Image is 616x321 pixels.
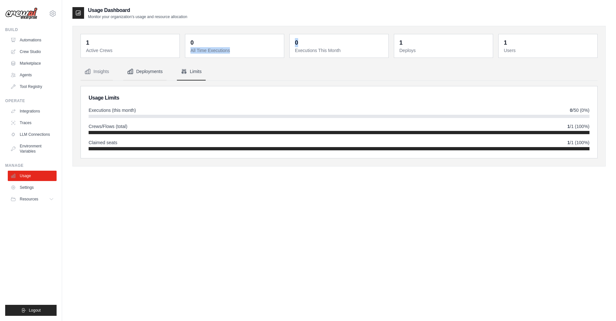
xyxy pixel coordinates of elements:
[177,63,206,80] button: Limits
[89,94,589,102] h2: Usage Limits
[8,70,57,80] a: Agents
[570,108,572,113] strong: 0
[567,124,570,129] strong: 1
[190,47,280,54] dt: All Time Executions
[5,305,57,316] button: Logout
[5,163,57,168] div: Manage
[399,38,403,47] div: 1
[399,47,489,54] dt: Deploys
[567,139,590,146] span: /1 (100%)
[8,106,57,116] a: Integrations
[567,140,570,145] strong: 1
[504,38,507,47] div: 1
[29,308,41,313] span: Logout
[88,14,187,19] p: Monitor your organization's usage and resource allocation
[89,139,117,146] span: Claimed seats
[89,107,136,113] span: Executions (this month)
[86,38,89,47] div: 1
[8,58,57,69] a: Marketplace
[8,118,57,128] a: Traces
[570,107,589,113] span: /50 (0%)
[5,7,38,20] img: Logo
[81,63,598,80] nav: Tabs
[89,123,127,130] span: Crews/Flows (total)
[123,63,167,80] button: Deployments
[8,194,57,204] button: Resources
[88,6,187,14] h2: Usage Dashboard
[8,81,57,92] a: Tool Registry
[8,47,57,57] a: Crew Studio
[8,129,57,140] a: LLM Connections
[190,38,194,47] div: 0
[5,98,57,103] div: Operate
[295,47,384,54] dt: Executions This Month
[567,123,590,130] span: /1 (100%)
[8,182,57,193] a: Settings
[8,141,57,156] a: Environment Variables
[81,63,113,80] button: Insights
[8,35,57,45] a: Automations
[295,38,298,47] div: 0
[86,47,176,54] dt: Active Crews
[20,197,38,202] span: Resources
[504,47,593,54] dt: Users
[5,27,57,32] div: Build
[8,171,57,181] a: Usage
